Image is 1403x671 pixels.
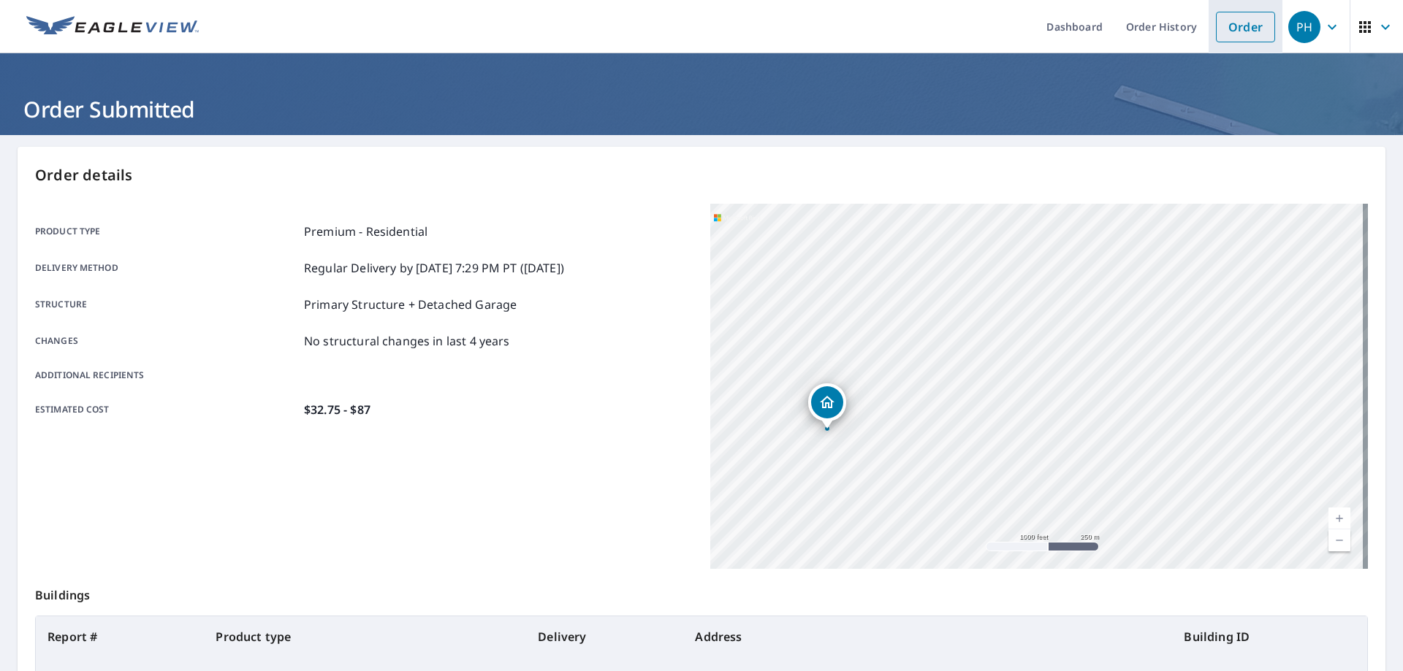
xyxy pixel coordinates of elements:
th: Address [683,616,1172,657]
p: No structural changes in last 4 years [304,332,510,350]
p: Additional recipients [35,369,298,382]
p: Regular Delivery by [DATE] 7:29 PM PT ([DATE]) [304,259,564,277]
a: Current Level 15, Zoom Out [1328,529,1350,551]
p: Changes [35,332,298,350]
p: Structure [35,296,298,313]
p: $32.75 - $87 [304,401,370,418]
p: Primary Structure + Detached Garage [304,296,517,313]
th: Delivery [526,616,683,657]
a: Current Level 15, Zoom In [1328,507,1350,529]
h1: Order Submitted [18,94,1385,124]
th: Building ID [1172,616,1367,657]
p: Buildings [35,569,1368,616]
div: Dropped pin, building 1, Residential property, 7080 Hedges Ln Frazeysburg, OH 43822 [808,383,846,429]
img: EV Logo [26,16,199,38]
p: Order details [35,164,1368,186]
p: Estimated cost [35,401,298,418]
p: Premium - Residential [304,223,427,240]
th: Product type [204,616,526,657]
p: Product type [35,223,298,240]
p: Delivery method [35,259,298,277]
div: PH [1288,11,1320,43]
th: Report # [36,616,204,657]
a: Order [1216,12,1275,42]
